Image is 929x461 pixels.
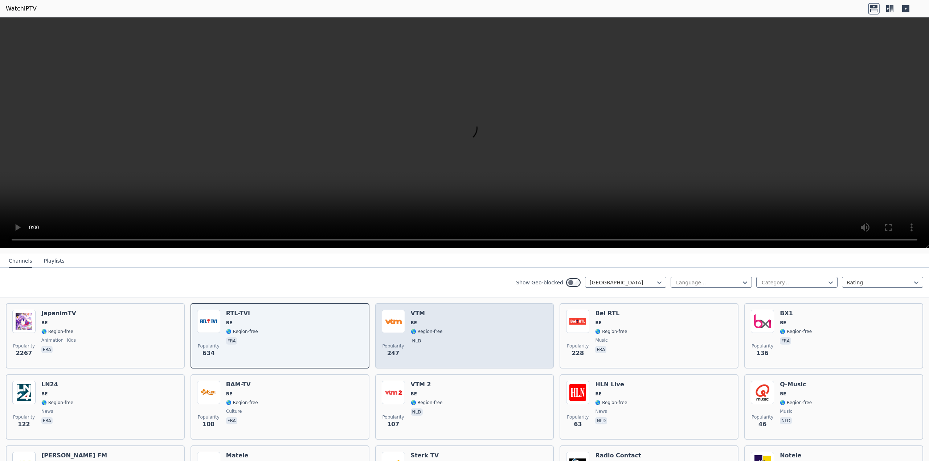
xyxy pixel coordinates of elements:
img: JapanimTV [12,310,36,333]
img: VTM [382,310,405,333]
span: animation [41,337,64,343]
h6: RTL-TVI [226,310,258,317]
span: BE [226,320,232,326]
h6: VTM [411,310,443,317]
span: 108 [202,420,214,429]
p: fra [780,337,791,345]
h6: Matele [226,452,258,459]
span: BE [595,320,601,326]
p: fra [41,417,53,424]
img: VTM 2 [382,381,405,404]
span: 122 [18,420,30,429]
img: LN24 [12,381,36,404]
span: 🌎 Region-free [226,329,258,334]
h6: VTM 2 [411,381,443,388]
span: Popularity [567,343,589,349]
h6: HLN Live [595,381,627,388]
span: 🌎 Region-free [595,329,627,334]
h6: Notele [780,452,812,459]
span: BE [226,391,232,397]
span: 🌎 Region-free [226,400,258,406]
span: news [41,408,53,414]
img: RTL-TVI [197,310,220,333]
h6: BX1 [780,310,812,317]
span: 🌎 Region-free [41,329,73,334]
span: BE [411,391,417,397]
p: fra [226,337,237,345]
span: Popularity [382,414,404,420]
h6: Bel RTL [595,310,627,317]
h6: Radio Contact [595,452,641,459]
a: WatchIPTV [6,4,37,13]
h6: Sterk TV [411,452,443,459]
span: Popularity [13,414,35,420]
span: 🌎 Region-free [780,400,812,406]
h6: Q-Music [780,381,812,388]
img: Bel RTL [566,310,589,333]
span: music [780,408,792,414]
span: Popularity [382,343,404,349]
span: 46 [758,420,766,429]
span: 107 [387,420,399,429]
span: 🌎 Region-free [780,329,812,334]
span: 228 [572,349,584,358]
button: Channels [9,254,32,268]
span: BE [411,320,417,326]
span: BE [595,391,601,397]
span: culture [226,408,242,414]
span: Popularity [198,343,220,349]
span: 🌎 Region-free [41,400,73,406]
p: nld [411,337,423,345]
p: nld [411,408,423,416]
span: BE [41,391,48,397]
span: BE [780,391,786,397]
span: music [595,337,607,343]
img: BAM-TV [197,381,220,404]
img: HLN Live [566,381,589,404]
h6: LN24 [41,381,73,388]
p: fra [41,346,53,353]
span: news [595,408,607,414]
h6: [PERSON_NAME] FM [41,452,107,459]
span: Popularity [752,343,773,349]
h6: BAM-TV [226,381,258,388]
span: BE [41,320,48,326]
img: BX1 [751,310,774,333]
span: 🌎 Region-free [411,329,443,334]
p: fra [595,346,606,353]
span: 136 [756,349,768,358]
span: 247 [387,349,399,358]
span: Popularity [567,414,589,420]
p: fra [226,417,237,424]
span: 🌎 Region-free [595,400,627,406]
span: kids [65,337,76,343]
h6: JapanimTV [41,310,76,317]
p: nld [595,417,607,424]
button: Playlists [44,254,65,268]
span: 634 [202,349,214,358]
span: 2267 [16,349,32,358]
span: Popularity [752,414,773,420]
p: nld [780,417,792,424]
span: Popularity [13,343,35,349]
span: Popularity [198,414,220,420]
span: BE [780,320,786,326]
img: Q-Music [751,381,774,404]
label: Show Geo-blocked [516,279,563,286]
span: 🌎 Region-free [411,400,443,406]
span: 63 [574,420,582,429]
